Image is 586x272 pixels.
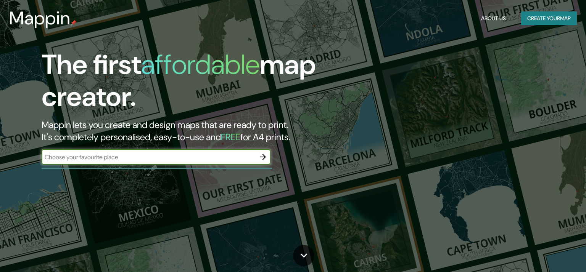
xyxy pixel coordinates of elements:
[71,20,77,26] img: mappin-pin
[478,11,509,26] button: About Us
[221,131,240,143] h5: FREE
[9,8,71,29] h3: Mappin
[42,153,255,162] input: Choose your favourite place
[141,47,260,82] h1: affordable
[42,49,335,119] h1: The first map creator.
[42,119,335,143] h2: Mappin lets you create and design maps that are ready to print. It's completely personalised, eas...
[521,11,577,26] button: Create yourmap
